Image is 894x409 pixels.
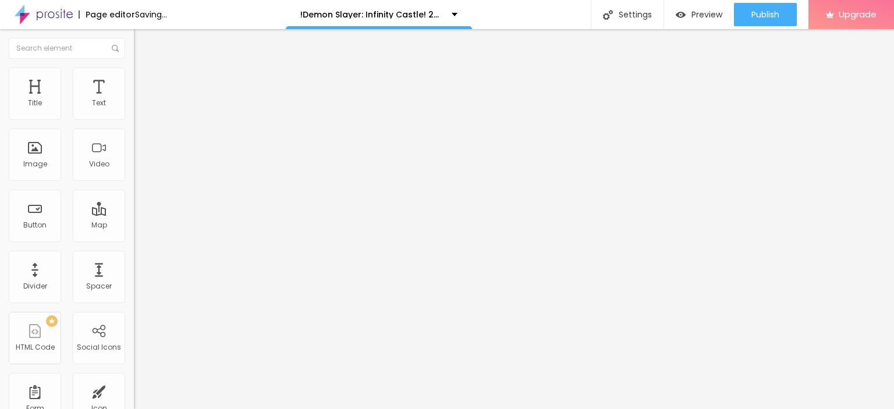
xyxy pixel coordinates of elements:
button: Publish [734,3,797,26]
div: Spacer [86,282,112,290]
div: Page editor [79,10,135,19]
div: Image [23,160,47,168]
div: Title [28,99,42,107]
div: Social Icons [77,343,121,351]
div: HTML Code [16,343,55,351]
img: view-1.svg [676,10,686,20]
div: Video [89,160,109,168]
iframe: Editor [134,29,894,409]
span: Upgrade [839,9,877,19]
img: Icone [112,45,119,52]
button: Preview [664,3,734,26]
p: !Demon Slayer: Infinity Castle! 2025 (FullMovie) Download Mp4moviez 1080p, 720p, 480p & HD Englis... [300,10,443,19]
div: Button [23,221,47,229]
input: Search element [9,38,125,59]
span: Publish [751,10,779,19]
div: Divider [23,282,47,290]
div: Map [91,221,107,229]
img: Icone [603,10,613,20]
div: Saving... [135,10,167,19]
span: Preview [691,10,722,19]
div: Text [92,99,106,107]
